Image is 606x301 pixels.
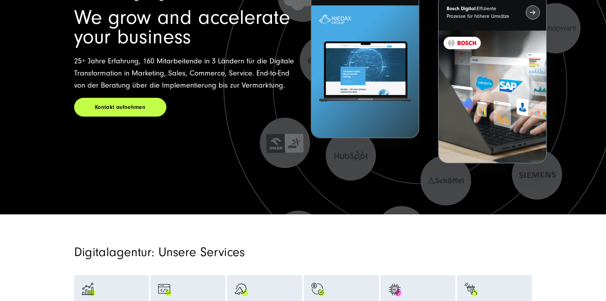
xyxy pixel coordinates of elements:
[74,6,290,48] span: We grow and accelerate your business
[74,246,376,258] h2: Digitalagentur: Unsere Services
[447,5,514,20] p: Effiziente Prozesse für höhere Umsätze
[447,6,477,11] strong: Bosch Digital:
[439,31,546,163] img: BOSCH - Kundeprojekt - Digital Transformation Agentur SUNZINET
[74,55,296,91] p: 25+ Jahre Erfahrung, 160 Mitarbeitende in 3 Ländern für die Digitale Transformation in Marketing,...
[311,5,419,138] img: Letztes Projekt von Niedax. Ein Laptop auf dem die Niedax Website geöffnet ist, auf blauem Hinter...
[74,98,166,117] a: Kontakt aufnehmen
